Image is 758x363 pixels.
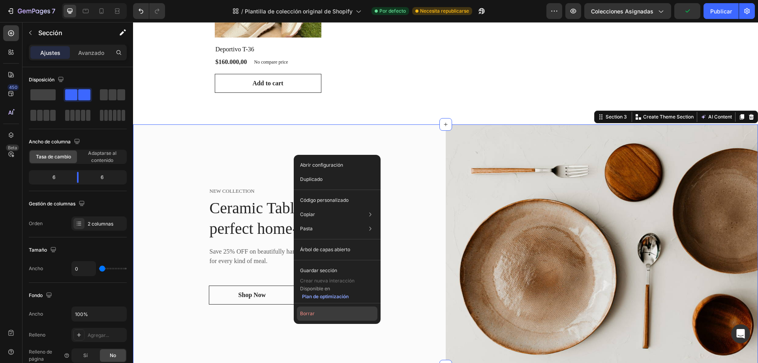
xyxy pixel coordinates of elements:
[300,267,337,273] font: Guardar sección
[245,8,353,15] font: Plantilla de colección original de Shopify
[38,29,62,37] font: Sección
[29,292,43,298] font: Fondo
[313,102,625,344] img: Alt Image
[710,8,732,15] font: Publicar
[29,247,47,253] font: Tamaño
[38,28,103,38] p: Sección
[300,162,343,168] font: Abrir configuración
[29,139,71,145] font: Ancho de columna
[302,293,349,299] font: Plan de optimización
[300,286,330,292] font: Disponible en
[29,220,43,226] font: Orden
[133,3,165,19] div: Deshacer/Rehacer
[300,246,350,252] font: Árbol de capas abierto
[300,226,313,231] font: Pasta
[584,3,671,19] button: Colecciones asignadas
[40,49,60,56] font: Ajustes
[302,293,349,301] button: Plan de optimización
[300,197,349,203] font: Código personalizado
[29,332,45,338] font: Relleno
[3,3,59,19] button: 7
[471,91,495,98] div: Section 3
[101,174,103,180] font: 6
[300,211,315,217] font: Copiar
[241,8,243,15] font: /
[300,278,355,284] font: Crear nueva interacción
[297,307,377,321] button: Borrar
[78,49,104,56] font: Avanzado
[88,332,109,338] font: Agregar...
[29,77,54,83] font: Disposición
[300,310,315,316] font: Borrar
[29,201,75,207] font: Gestión de columnas
[731,324,750,343] div: Abrir Intercom Messenger
[29,265,43,271] font: Ancho
[704,3,739,19] button: Publicar
[29,349,52,362] font: Relleno de página
[591,8,653,15] font: Colecciones asignadas
[420,8,469,14] font: Necesita republicarse
[9,85,17,90] font: 450
[110,352,116,358] font: No
[88,150,116,163] font: Adaptarse al contenido
[88,221,113,227] font: 2 columnas
[53,174,55,180] font: 6
[29,311,43,317] font: Ancho
[133,22,758,363] iframe: Área de diseño
[8,145,17,150] font: Beta
[300,176,323,182] font: Duplicado
[510,91,561,98] p: Create Theme Section
[52,7,55,15] font: 7
[72,261,96,276] input: Auto
[36,154,71,160] font: Tasa de cambio
[566,90,600,100] button: AI Content
[83,352,88,358] font: Sí
[72,307,126,321] input: Auto
[379,8,406,14] font: Por defecto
